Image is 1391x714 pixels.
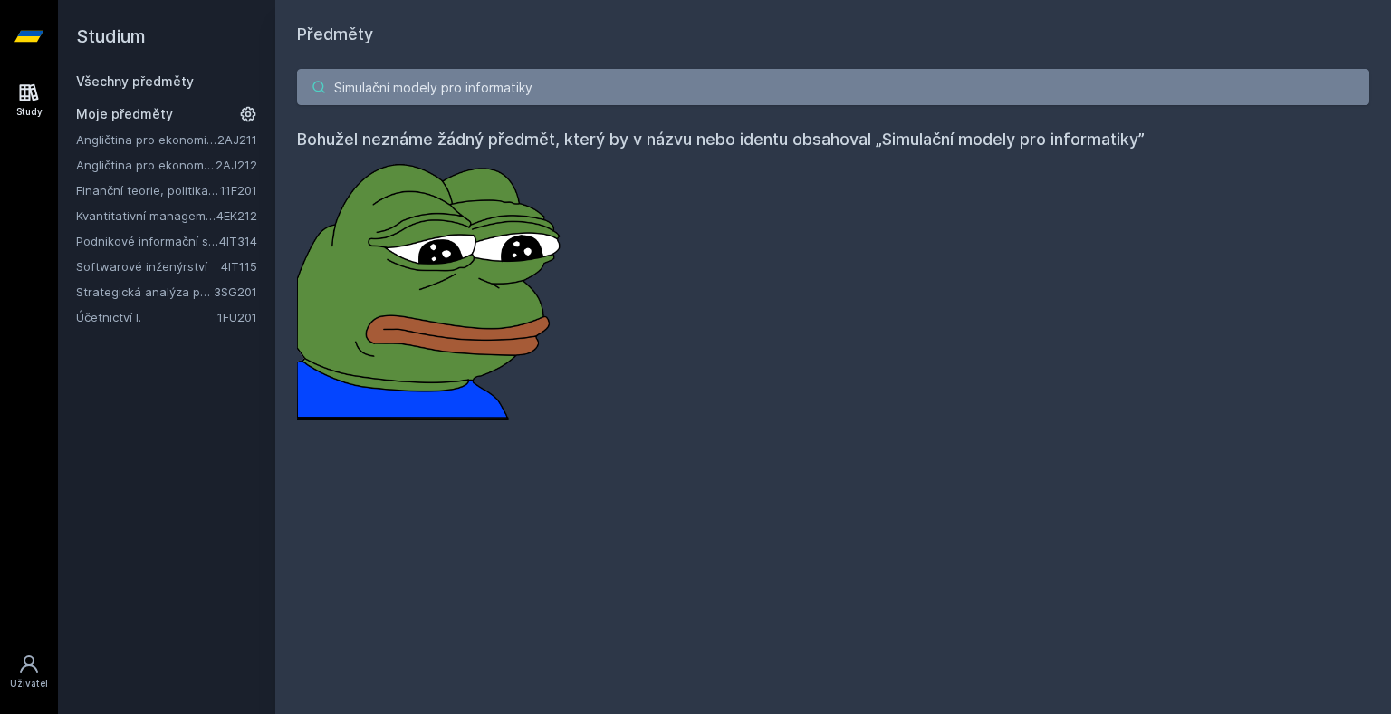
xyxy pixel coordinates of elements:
[216,158,257,172] a: 2AJ212
[76,257,221,275] a: Softwarové inženýrství
[297,69,1369,105] input: Název nebo ident předmětu…
[297,152,569,420] img: error_picture.png
[220,183,257,198] a: 11F201
[76,207,216,225] a: Kvantitativní management
[76,181,220,199] a: Finanční teorie, politika a instituce
[76,232,219,250] a: Podnikové informační systémy
[10,677,48,690] div: Uživatel
[4,644,54,700] a: Uživatel
[4,72,54,128] a: Study
[216,208,257,223] a: 4EK212
[214,285,257,299] a: 3SG201
[76,156,216,174] a: Angličtina pro ekonomická studia 2 (B2/C1)
[221,259,257,274] a: 4IT115
[16,105,43,119] div: Study
[217,132,257,147] a: 2AJ211
[76,105,173,123] span: Moje předměty
[219,234,257,248] a: 4IT314
[297,127,1369,152] h4: Bohužel neznáme žádný předmět, který by v názvu nebo identu obsahoval „Simulační modely pro infor...
[297,22,1369,47] h1: Předměty
[76,130,217,149] a: Angličtina pro ekonomická studia 1 (B2/C1)
[76,73,194,89] a: Všechny předměty
[76,308,217,326] a: Účetnictví I.
[76,283,214,301] a: Strategická analýza pro informatiky a statistiky
[217,310,257,324] a: 1FU201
